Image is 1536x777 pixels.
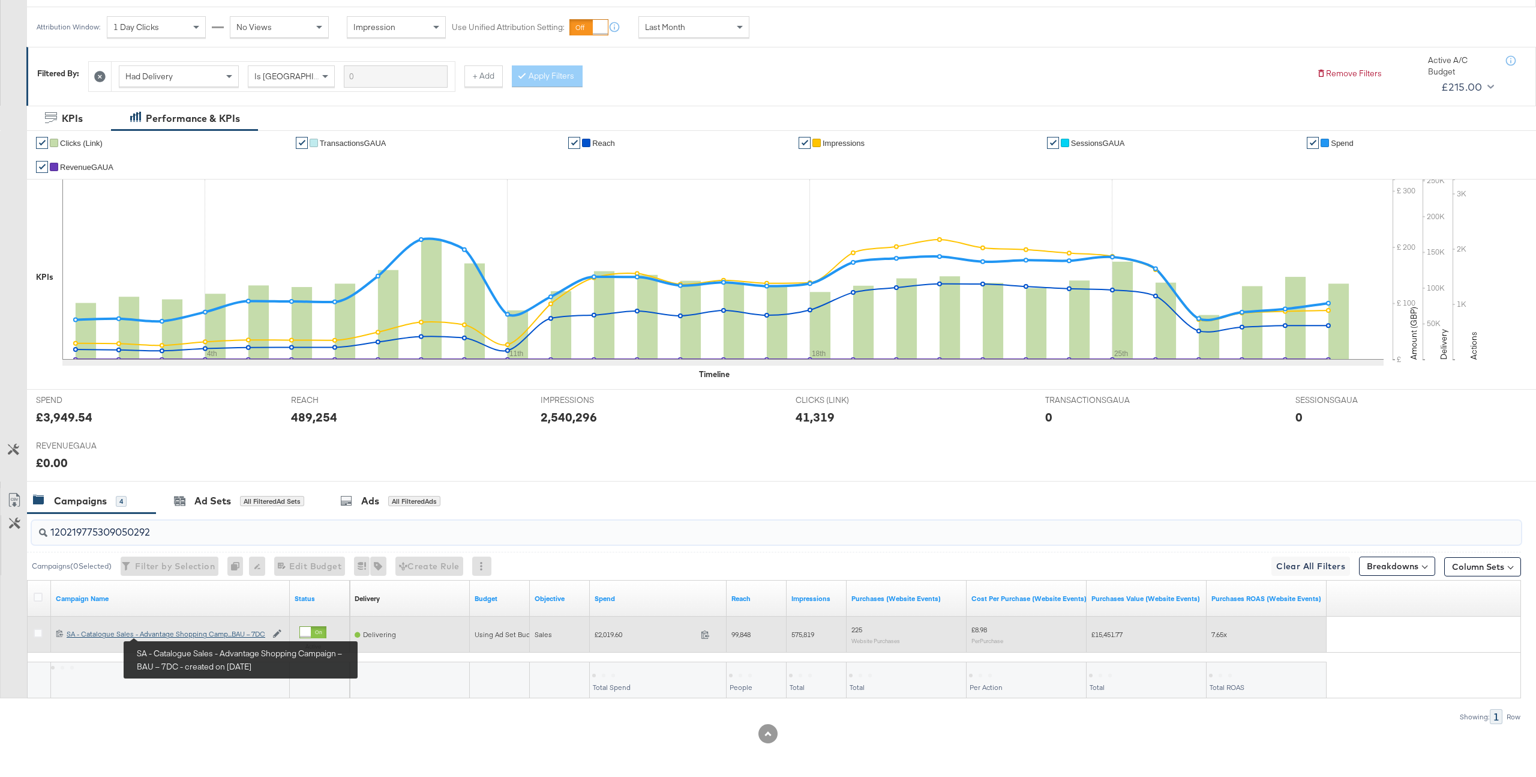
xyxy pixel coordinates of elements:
[1438,329,1449,360] text: Delivery
[361,494,379,508] div: Ads
[1428,55,1494,77] div: Active A/C Budget
[541,395,631,406] span: IMPRESSIONS
[645,22,685,32] span: Last Month
[320,139,386,148] span: TransactionsGAUA
[1211,630,1227,639] span: 7.65x
[799,137,811,149] a: ✔
[1459,713,1490,721] div: Showing:
[388,496,440,507] div: All Filtered Ads
[592,139,615,148] span: Reach
[1408,307,1419,360] text: Amount (GBP)
[851,594,962,603] a: The number of times a purchase was made tracked by your Custom Audience pixel on your website aft...
[1436,77,1496,97] button: £215.00
[535,594,585,603] a: Your campaign's objective.
[850,683,865,692] span: Total
[1211,594,1322,603] a: The total value of the purchase actions divided by spend tracked by your Custom Audience pixel on...
[475,630,541,639] div: Using Ad Set Budget
[355,594,380,603] div: Delivery
[1091,630,1123,639] span: £15,451.77
[353,22,395,32] span: Impression
[1331,139,1354,148] span: Spend
[475,594,525,603] a: The maximum amount you're willing to spend on your ads, on average each day or over the lifetime ...
[1090,683,1105,692] span: Total
[291,395,381,406] span: REACH
[1276,559,1345,574] span: Clear All Filters
[295,594,345,603] a: Shows the current state of your Ad Campaign.
[464,65,503,87] button: + Add
[535,630,552,639] span: Sales
[67,629,266,639] a: SA - Catalogue Sales - Advantage Shopping Camp...BAU – 7DC
[236,22,272,32] span: No Views
[790,683,805,692] span: Total
[37,68,79,79] div: Filtered By:
[593,683,631,692] span: Total Spend
[291,408,337,426] div: 489,254
[240,496,304,507] div: All Filtered Ad Sets
[851,637,900,644] sub: Website Purchases
[116,496,127,507] div: 4
[60,163,113,172] span: RevenueGAUA
[971,637,1003,644] sub: Per Purchase
[60,139,103,148] span: Clicks (Link)
[595,594,722,603] a: The total amount spent to date.
[36,161,48,173] a: ✔
[355,594,380,603] a: Reflects the ability of your Ad Campaign to achieve delivery based on ad states, schedule and bud...
[1091,594,1202,603] a: The total value of the purchase actions tracked by your Custom Audience pixel on your website aft...
[125,71,173,82] span: Had Delivery
[36,440,126,452] span: REVENUEGAUA
[296,137,308,149] a: ✔
[595,630,696,639] span: £2,019.60
[971,594,1087,603] a: The average cost for each purchase tracked by your Custom Audience pixel on your website after pe...
[36,408,92,426] div: £3,949.54
[227,557,249,576] div: 0
[194,494,231,508] div: Ad Sets
[36,23,101,31] div: Attribution Window:
[1047,137,1059,149] a: ✔
[568,137,580,149] a: ✔
[62,112,83,125] div: KPIs
[731,594,782,603] a: The number of people your ad was served to.
[452,22,565,33] label: Use Unified Attribution Setting:
[36,454,68,471] div: £0.00
[541,408,597,426] div: 2,540,296
[1045,408,1052,426] div: 0
[363,630,396,639] span: Delivering
[796,395,886,406] span: CLICKS (LINK)
[1307,137,1319,149] a: ✔
[1359,557,1435,576] button: Breakdowns
[32,561,112,572] div: Campaigns ( 0 Selected)
[36,137,48,149] a: ✔
[1295,408,1303,426] div: 0
[47,516,1381,539] input: Search Campaigns by Name, ID or Objective
[113,22,159,32] span: 1 Day Clicks
[146,112,240,125] div: Performance & KPIs
[344,65,448,88] input: Enter a search term
[791,594,842,603] a: The number of times your ad was served. On mobile apps an ad is counted as served the first time ...
[1490,709,1502,724] div: 1
[1316,68,1382,79] button: Remove Filters
[971,625,987,634] span: £8.98
[791,630,814,639] span: 575,819
[36,271,53,283] div: KPIs
[1468,331,1479,360] text: Actions
[851,625,862,634] span: 225
[1444,557,1521,576] button: Column Sets
[1506,713,1521,721] div: Row
[56,594,285,603] a: Your campaign name.
[730,683,752,692] span: People
[54,494,107,508] div: Campaigns
[970,683,1003,692] span: Per Action
[1045,395,1135,406] span: TRANSACTIONSGAUA
[699,369,730,380] div: Timeline
[731,630,751,639] span: 99,848
[823,139,865,148] span: Impressions
[254,71,346,82] span: Is [GEOGRAPHIC_DATA]
[1271,557,1350,576] button: Clear All Filters
[36,395,126,406] span: SPEND
[299,642,326,650] label: Active
[1295,395,1385,406] span: SESSIONSGAUA
[1071,139,1125,148] span: SessionsGAUA
[1210,683,1244,692] span: Total ROAS
[1441,78,1483,96] div: £215.00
